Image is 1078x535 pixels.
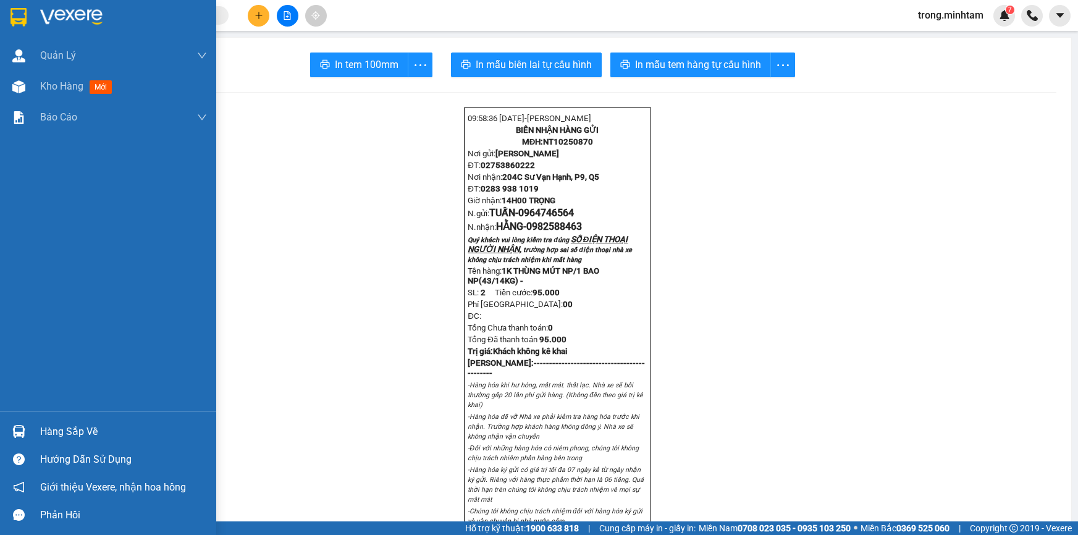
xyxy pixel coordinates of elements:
[468,196,555,205] span: Giờ nhận:
[40,423,207,441] div: Hàng sắp về
[771,57,794,73] span: more
[476,57,592,72] span: In mẫu biên lai tự cấu hình
[563,300,573,309] strong: 0
[896,523,950,533] strong: 0369 525 060
[255,11,263,20] span: plus
[468,347,493,356] span: Trị giá:
[699,521,851,535] span: Miền Nam
[539,335,566,344] span: 95.000
[502,172,599,182] span: 204C Sư Vạn Hạnh, P9, Q5
[526,221,582,232] span: 0982588463
[468,507,642,525] em: -Chúng tôi không chịu trách nhiệm đối với hàng hóa ký gửi và vận chuyển bị nhà nước cấm
[620,59,630,71] span: printer
[12,49,25,62] img: warehouse-icon
[11,8,27,27] img: logo-vxr
[533,288,560,297] span: 95.000
[197,51,207,61] span: down
[40,80,83,92] span: Kho hàng
[468,323,553,332] span: Tổng Chưa thanh toán:
[12,80,25,93] img: warehouse-icon
[468,184,481,193] span: ĐT:
[468,266,599,285] span: 1K THÙNG MÚT NP/1 BAO NP(43/14KG) -
[13,509,25,521] span: message
[493,347,567,356] span: Khách không kê khai
[40,479,186,495] span: Giới thiệu Vexere, nhận hoa hồng
[854,526,857,531] span: ⚪️
[489,207,574,219] span: TUẤN-
[635,57,761,72] span: In mẫu tem hàng tự cấu hình
[468,311,481,321] span: ĐC:
[468,266,599,285] span: Tên hàng:
[1008,6,1012,14] span: 7
[543,137,593,146] span: NT10250870
[197,112,207,122] span: down
[40,109,77,125] span: Báo cáo
[468,413,639,440] em: -Hàng hóa dễ vỡ Nhà xe phải kiểm tra hàng hóa trước khi nhận. Trường hợp khách hàng không đồng ý....
[468,235,628,254] span: SỐ ĐIỆN THOẠI NGƯỜI NHẬN,
[770,53,795,77] button: more
[310,53,408,77] button: printerIn tem 100mm
[496,221,526,232] span: HẰNG-
[468,149,559,158] span: Nơi gửi:
[481,161,535,170] span: 02753860222
[1049,5,1071,27] button: caret-down
[468,381,643,409] em: -Hàng hóa khi hư hỏng, mất mát. thất lạc. Nhà xe sẽ bồi thường gấp 20 lần phí gửi hàng. (Không đề...
[248,5,269,27] button: plus
[465,521,579,535] span: Hỗ trợ kỹ thuật:
[468,358,645,377] strong: [PERSON_NAME]:--------------------------------------------
[522,137,594,146] strong: MĐH:
[1055,10,1066,21] span: caret-down
[13,481,25,493] span: notification
[335,57,398,72] span: In tem 100mm
[861,521,950,535] span: Miền Bắc
[1006,6,1014,14] sup: 7
[468,161,481,170] span: ĐT:
[408,57,432,73] span: more
[610,53,771,77] button: printerIn mẫu tem hàng tự cấu hình
[40,450,207,469] div: Hướng dẫn sử dụng
[468,114,591,123] span: 09:58:36 [DATE]-
[959,521,961,535] span: |
[277,5,298,27] button: file-add
[12,111,25,124] img: solution-icon
[468,444,639,462] em: -Đối với những hàng hóa có niêm phong, chúng tôi không chịu trách nhiêm phần hàng bên trong
[588,521,590,535] span: |
[495,288,560,297] span: Tiền cước:
[468,246,632,264] span: trường hợp sai số điện thoại nhà xe không chịu trách nhiệm khi mất hàng
[451,53,602,77] button: printerIn mẫu biên lai tự cấu hình
[548,323,553,332] span: 0
[468,300,573,309] span: Phí [GEOGRAPHIC_DATA]:
[468,222,582,232] span: N.nhận:
[1009,524,1018,533] span: copyright
[527,114,591,123] span: [PERSON_NAME]
[408,53,432,77] button: more
[599,521,696,535] span: Cung cấp máy in - giấy in:
[461,59,471,71] span: printer
[320,59,330,71] span: printer
[468,466,644,503] em: -Hàng hóa ký gửi có giá trị tối đa 07 ngày kể từ ngày nhận ký gửi. Riêng với hàng thực phẩm thời ...
[40,48,76,63] span: Quản Lý
[468,172,599,182] span: Nơi nhận:
[568,300,573,309] span: 0
[283,11,292,20] span: file-add
[90,80,112,94] span: mới
[468,335,537,344] span: Tổng Đã thanh toán
[468,209,574,218] span: N.gửi:
[495,149,559,158] span: [PERSON_NAME]
[311,11,320,20] span: aim
[481,184,539,193] span: 0283 938 1019
[13,453,25,465] span: question-circle
[526,523,579,533] strong: 1900 633 818
[40,506,207,524] div: Phản hồi
[1027,10,1038,21] img: phone-icon
[305,5,327,27] button: aim
[999,10,1010,21] img: icon-new-feature
[468,236,569,244] span: Quý khách vui lòng kiểm tra đúng
[502,196,555,205] span: 14H00 TRỌNG
[468,288,479,297] span: SL:
[908,7,993,23] span: trong.minhtam
[12,425,25,438] img: warehouse-icon
[481,288,486,297] span: 2
[518,207,574,219] span: 0964746564
[738,523,851,533] strong: 0708 023 035 - 0935 103 250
